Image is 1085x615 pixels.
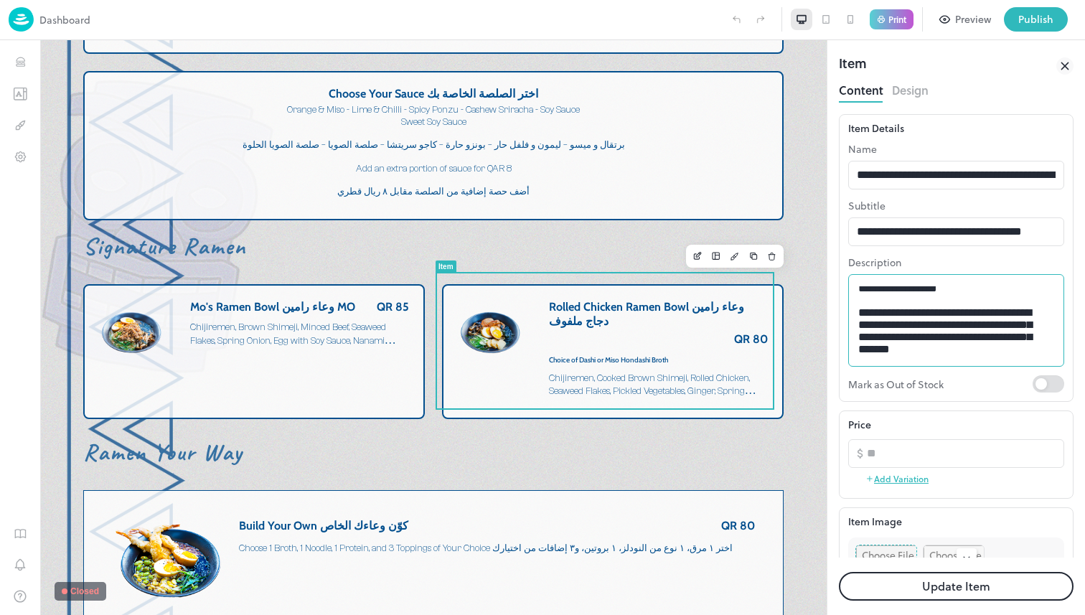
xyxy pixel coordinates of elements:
div: Closed [30,546,59,556]
p: Item Image [848,514,1064,529]
button: Edit [648,207,667,225]
button: Add Variation [865,468,929,489]
label: Redo (Ctrl + Y) [748,7,773,32]
button: Update Item [839,572,1074,601]
span: Chijiremen, Cooked Brown Shimeji, Rolled Chicken, Seaweed Flakes, Pickled Vegetables, Ginger, Spr... [509,332,725,408]
button: Layout [667,207,685,225]
p: Mark as Out of Stock [848,375,1033,393]
div: Preview [955,11,991,27]
div: Item Details [848,121,1064,136]
div: Choose Your Sauce اختر الصلصة الخاصة بك [59,47,728,61]
img: 17572466100898gw6wwjxoqy.png [72,479,184,563]
span: QR 80 [681,479,715,493]
span: Chijiremen, Brown Shimeji, Minced Beef, Seaweed Flakes, Spring Onion, Egg with Soy Sauce, Nanami ... [150,281,368,344]
button: Design [685,207,704,225]
button: Delete [723,207,741,225]
p: Ramen Your Way [43,400,743,424]
img: 1757246564066i46vqsteip.png [59,260,124,325]
div: Remove image [957,548,977,570]
span: Rolled Chicken Ramen Bowl وعاء رامين دجاج ملفوف [509,260,728,288]
span: Mo's Ramen Bowl وعاء رامين MO [150,260,315,274]
span: QR 80 [694,292,728,306]
div: Item [398,222,413,230]
p: Name [848,141,1064,156]
span: QR 85 [337,260,369,274]
button: Duplicate [704,207,723,225]
img: 1757246582353e15qnvp277e.png [418,260,483,325]
div: Publish [1018,11,1053,27]
button: Design [892,79,929,98]
p: Subtitle [848,198,1064,213]
p: Description [848,255,1064,270]
div: Item [839,53,867,79]
span: Choose 1 Broth, 1 Noodle, 1 Protein, and 3 Toppings of Your Choice اختر ١ مرق، ١ نوع من النودلز، ... [199,502,692,513]
button: Publish [1004,7,1068,32]
span: Build Your Own كوّن وعاءك الخاص [199,479,368,493]
p: Dashboard [39,12,90,27]
span: Choice of Dashi or Miso Hondashi Broth [509,315,628,324]
p: Price [848,417,871,432]
p: Print [888,15,906,24]
button: Preview [931,7,1000,32]
p: Signature Ramen [43,194,743,218]
button: Content [839,79,883,98]
img: logo-86c26b7e.jpg [9,7,34,32]
label: Undo (Ctrl + Z) [724,7,748,32]
div: Orange & Miso - Lime & Chilli - Spicy Ponzu - Cashew Sriracha - Soy Sauce Sweet Soy Sauce برتقال ... [59,64,728,157]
